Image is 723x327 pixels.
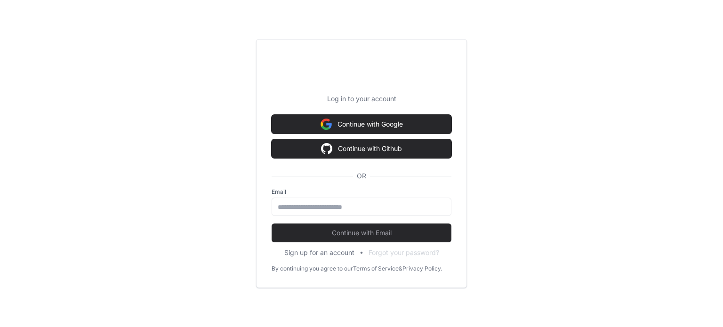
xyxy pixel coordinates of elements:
img: Sign in with google [321,139,332,158]
a: Terms of Service [353,265,399,272]
button: Forgot your password? [369,248,439,257]
label: Email [272,188,451,196]
button: Sign up for an account [284,248,354,257]
button: Continue with Github [272,139,451,158]
button: Continue with Google [272,115,451,134]
p: Log in to your account [272,94,451,104]
span: OR [353,171,370,181]
a: Privacy Policy. [402,265,442,272]
div: & [399,265,402,272]
span: Continue with Email [272,228,451,238]
button: Continue with Email [272,223,451,242]
div: By continuing you agree to our [272,265,353,272]
img: Sign in with google [321,115,332,134]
